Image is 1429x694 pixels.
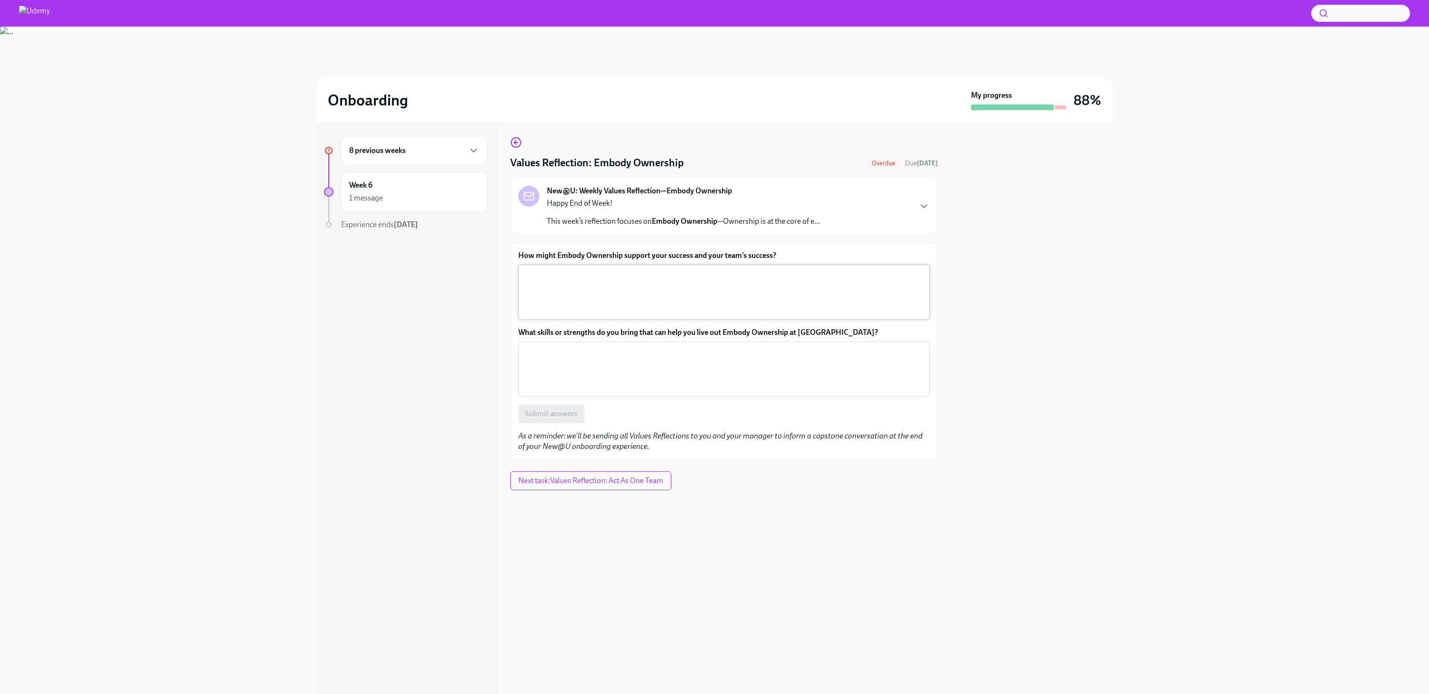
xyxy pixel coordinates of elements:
[324,172,487,212] a: Week 61 message
[917,159,938,167] strong: [DATE]
[905,159,938,167] span: Due
[547,186,732,196] strong: New@U: Weekly Values Reflection—Embody Ownership
[1074,92,1101,109] h3: 88%
[905,159,938,168] span: August 11th, 2025 19:00
[349,180,372,190] h6: Week 6
[19,6,50,21] img: Udemy
[349,145,406,156] h6: 8 previous weeks
[510,471,671,490] button: Next task:Values Reflection: Act As One Team
[518,476,663,485] span: Next task : Values Reflection: Act As One Team
[971,90,1012,101] strong: My progress
[349,193,383,203] div: 1 message
[341,137,487,164] div: 8 previous weeks
[518,327,930,338] label: What skills or strengths do you bring that can help you live out Embody Ownership at [GEOGRAPHIC_...
[328,91,408,110] h2: Onboarding
[518,431,923,451] em: As a reminder: we'll be sending all Values Reflections to you and your manager to inform a capsto...
[866,160,901,167] span: Overdue
[394,220,418,229] strong: [DATE]
[518,250,930,261] label: How might Embody Ownership support your success and your team’s success?
[547,216,820,227] p: This week’s reflection focuses on —Ownership is at the core of e...
[341,220,418,229] span: Experience ends
[652,217,717,226] strong: Embody Ownership
[510,156,684,170] h4: Values Reflection: Embody Ownership
[547,198,820,209] p: Happy End of Week!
